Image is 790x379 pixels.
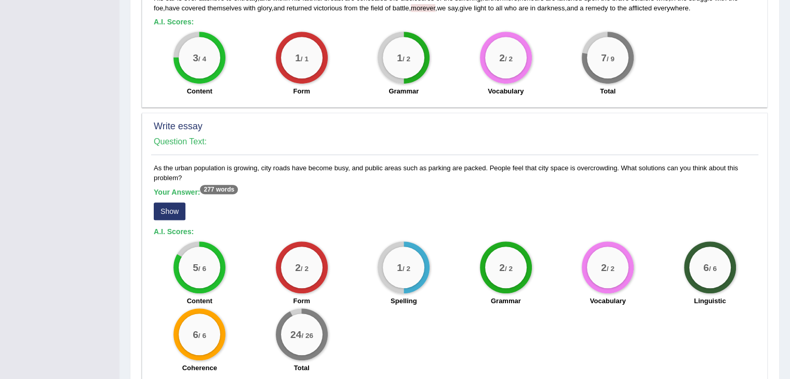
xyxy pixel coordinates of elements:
b: A.I. Scores: [154,227,194,236]
label: Total [294,363,310,373]
span: a [580,4,583,12]
b: A.I. Scores: [154,18,194,26]
label: Grammar [491,296,521,306]
button: Show [154,202,185,220]
span: darkness [537,4,565,12]
small: / 2 [403,55,410,62]
span: in [530,4,535,12]
span: light [474,4,486,12]
big: 1 [397,51,403,63]
span: who [504,4,517,12]
small: / 2 [607,264,614,272]
h4: Question Text: [154,137,756,146]
label: Form [293,86,311,96]
span: battle [393,4,409,12]
span: of [385,4,391,12]
label: Vocabulary [488,86,524,96]
span: and [273,4,285,12]
small: / 4 [198,55,206,62]
span: from [344,4,357,12]
small: / 26 [301,331,313,339]
span: field [371,4,383,12]
div: As the urban population is growing, city roads have become busy, and public areas such as parking... [151,163,758,378]
b: Your Answer: [154,188,238,196]
big: 1 [295,51,301,63]
label: Vocabulary [590,296,626,306]
span: Possible spelling mistake found. (did you mean: forever) [411,4,435,12]
span: everywhere [653,4,688,12]
label: Grammar [389,86,419,96]
span: to [610,4,615,12]
big: 2 [601,262,607,273]
span: foe [154,4,163,12]
big: 7 [601,51,607,63]
big: 6 [193,329,198,340]
span: covered [182,4,206,12]
span: are [518,4,528,12]
big: 24 [290,329,301,340]
label: Total [600,86,615,96]
span: themselves [207,4,242,12]
span: remedy [585,4,608,12]
small: / 2 [505,55,513,62]
span: glory [258,4,272,12]
span: afflicted [628,4,652,12]
span: returned [287,4,312,12]
label: Linguistic [694,296,726,306]
small: / 1 [301,55,309,62]
span: say [448,4,458,12]
span: victorious [314,4,342,12]
big: 2 [295,262,301,273]
small: / 6 [198,331,206,339]
span: we [437,4,446,12]
label: Content [187,296,212,306]
big: 5 [193,262,198,273]
big: 1 [397,262,403,273]
span: to [488,4,494,12]
span: have [165,4,180,12]
sup: 277 words [200,185,238,194]
small: / 2 [505,264,513,272]
label: Content [187,86,212,96]
big: 3 [193,51,198,63]
h2: Write essay [154,121,756,132]
big: 2 [499,262,505,273]
span: and [567,4,578,12]
small: / 2 [301,264,309,272]
big: 6 [703,262,709,273]
span: give [460,4,472,12]
label: Spelling [391,296,417,306]
label: Form [293,296,311,306]
label: Coherence [182,363,217,373]
small: / 9 [607,55,614,62]
span: all [496,4,502,12]
small: / 6 [709,264,717,272]
span: the [359,4,369,12]
span: with [244,4,256,12]
span: the [618,4,627,12]
small: / 2 [403,264,410,272]
big: 2 [499,51,505,63]
small: / 6 [198,264,206,272]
